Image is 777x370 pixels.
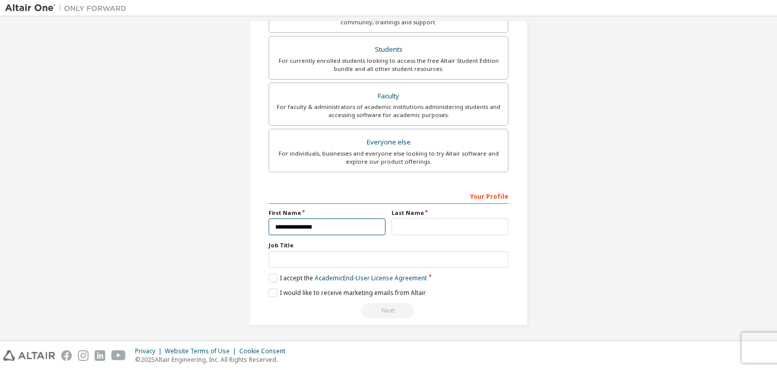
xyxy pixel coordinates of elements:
div: For individuals, businesses and everyone else looking to try Altair software and explore our prod... [275,150,502,166]
div: Privacy [135,347,165,355]
div: Faculty [275,89,502,103]
div: Your Profile [269,188,508,204]
a: Academic End-User License Agreement [315,274,427,282]
img: Altair One [5,3,132,13]
div: Read and acccept EULA to continue [269,303,508,318]
label: Last Name [392,209,508,217]
label: First Name [269,209,385,217]
img: linkedin.svg [95,350,105,361]
div: Students [275,43,502,57]
img: facebook.svg [61,350,72,361]
label: I would like to receive marketing emails from Altair [269,288,426,297]
p: © 2025 Altair Engineering, Inc. All Rights Reserved. [135,355,291,364]
label: I accept the [269,274,427,282]
div: For faculty & administrators of academic institutions administering students and accessing softwa... [275,103,502,119]
label: Job Title [269,241,508,249]
img: instagram.svg [78,350,89,361]
img: altair_logo.svg [3,350,55,361]
img: youtube.svg [111,350,126,361]
div: For currently enrolled students looking to access the free Altair Student Edition bundle and all ... [275,57,502,73]
div: Website Terms of Use [165,347,239,355]
div: Everyone else [275,135,502,150]
div: Cookie Consent [239,347,291,355]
